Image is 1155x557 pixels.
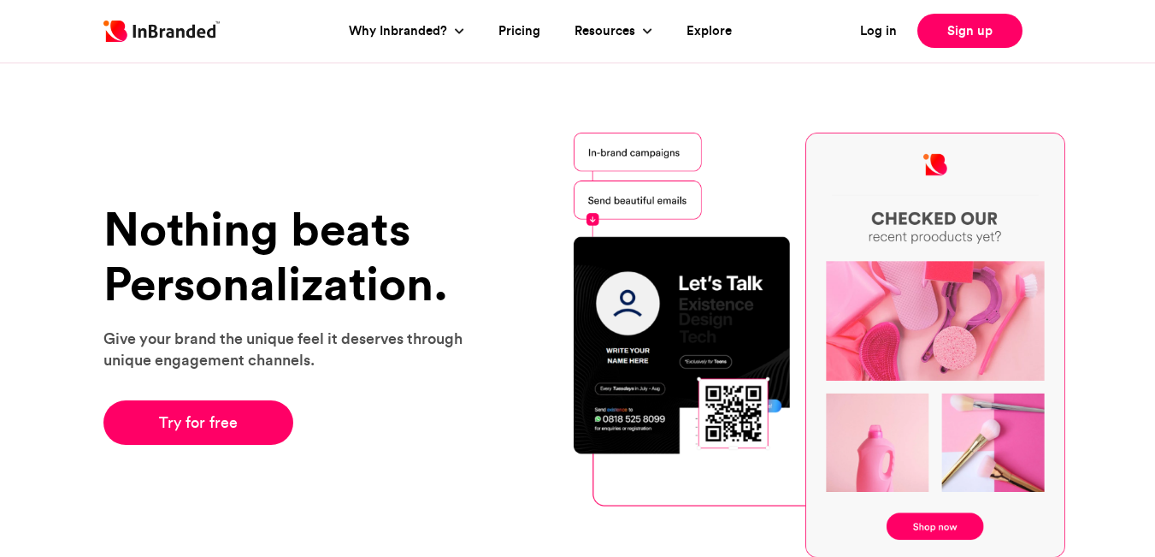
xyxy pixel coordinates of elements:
p: Give your brand the unique feel it deserves through unique engagement channels. [103,328,484,370]
a: Log in [860,21,897,41]
a: Why Inbranded? [349,21,451,41]
a: Sign up [917,14,1022,48]
a: Try for free [103,400,294,445]
img: Inbranded [103,21,220,42]
h1: Nothing beats Personalization. [103,202,484,311]
a: Resources [575,21,639,41]
a: Pricing [498,21,540,41]
a: Explore [687,21,732,41]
